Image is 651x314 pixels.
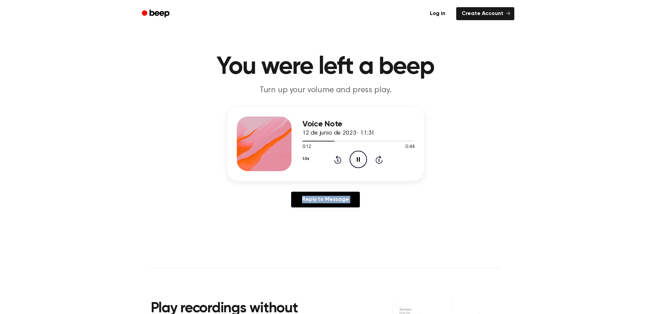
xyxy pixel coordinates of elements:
[302,153,309,165] button: 1.0x
[302,130,375,136] span: 12 de junio de 2023 · 11:31
[151,55,501,79] h1: You were left a beep
[423,6,452,22] a: Log in
[405,144,414,151] span: 0:44
[291,192,360,207] a: Reply to Message
[456,7,514,20] a: Create Account
[302,144,311,151] span: 0:12
[194,85,457,96] p: Turn up your volume and press play.
[302,120,415,129] h3: Voice Note
[137,7,176,21] a: Beep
